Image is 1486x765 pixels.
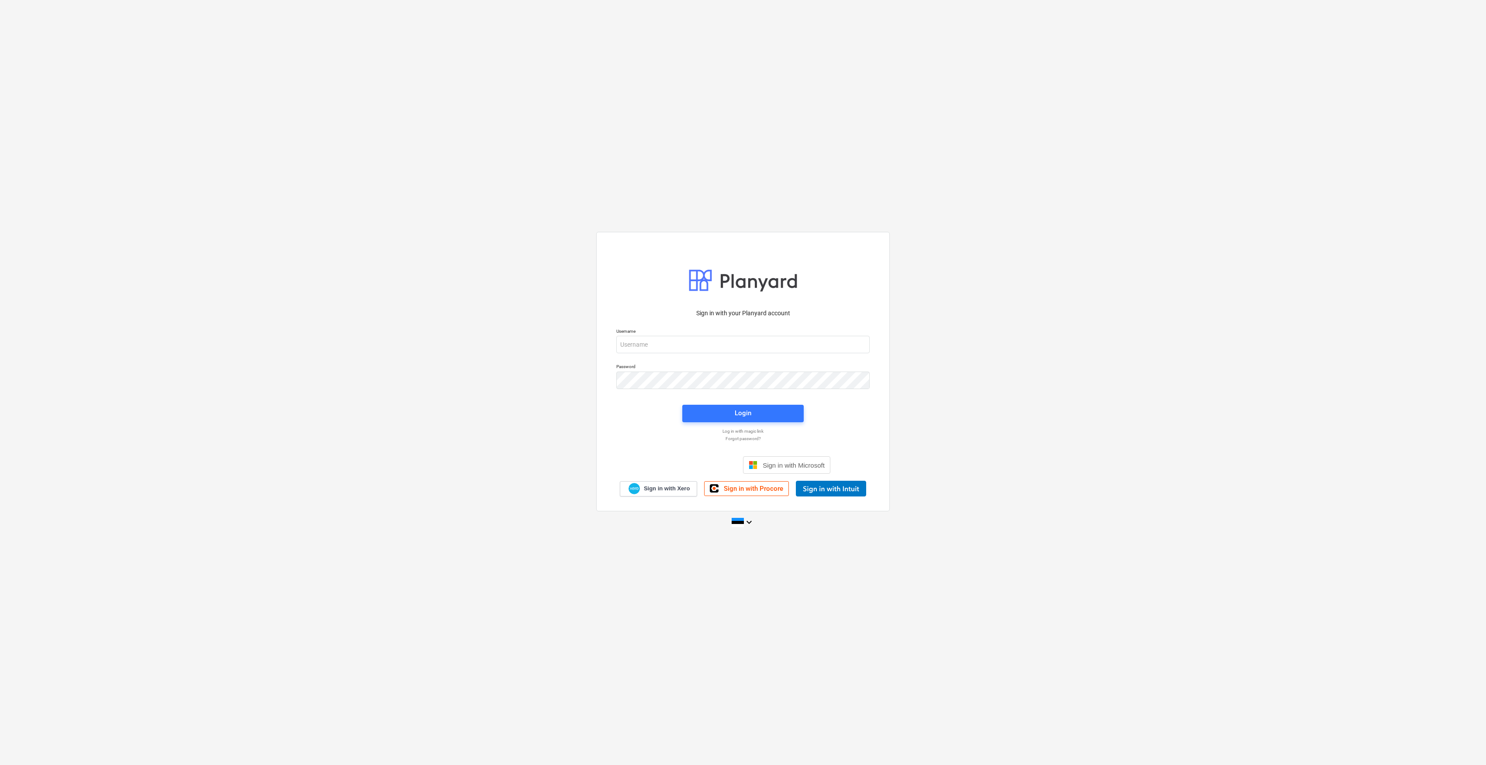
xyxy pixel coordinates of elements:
[616,309,870,318] p: Sign in with your Planyard account
[651,455,740,475] iframe: Sign in with Google Button
[620,481,698,496] a: Sign in with Xero
[612,428,874,434] a: Log in with magic link
[749,461,757,469] img: Microsoft logo
[682,405,804,422] button: Login
[644,485,690,493] span: Sign in with Xero
[612,436,874,441] a: Forgot password?
[744,517,754,527] i: keyboard_arrow_down
[763,462,825,469] span: Sign in with Microsoft
[704,481,789,496] a: Sign in with Procore
[629,483,640,495] img: Xero logo
[616,364,870,371] p: Password
[616,328,870,336] p: Username
[724,485,783,493] span: Sign in with Procore
[616,336,870,353] input: Username
[735,407,751,419] div: Login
